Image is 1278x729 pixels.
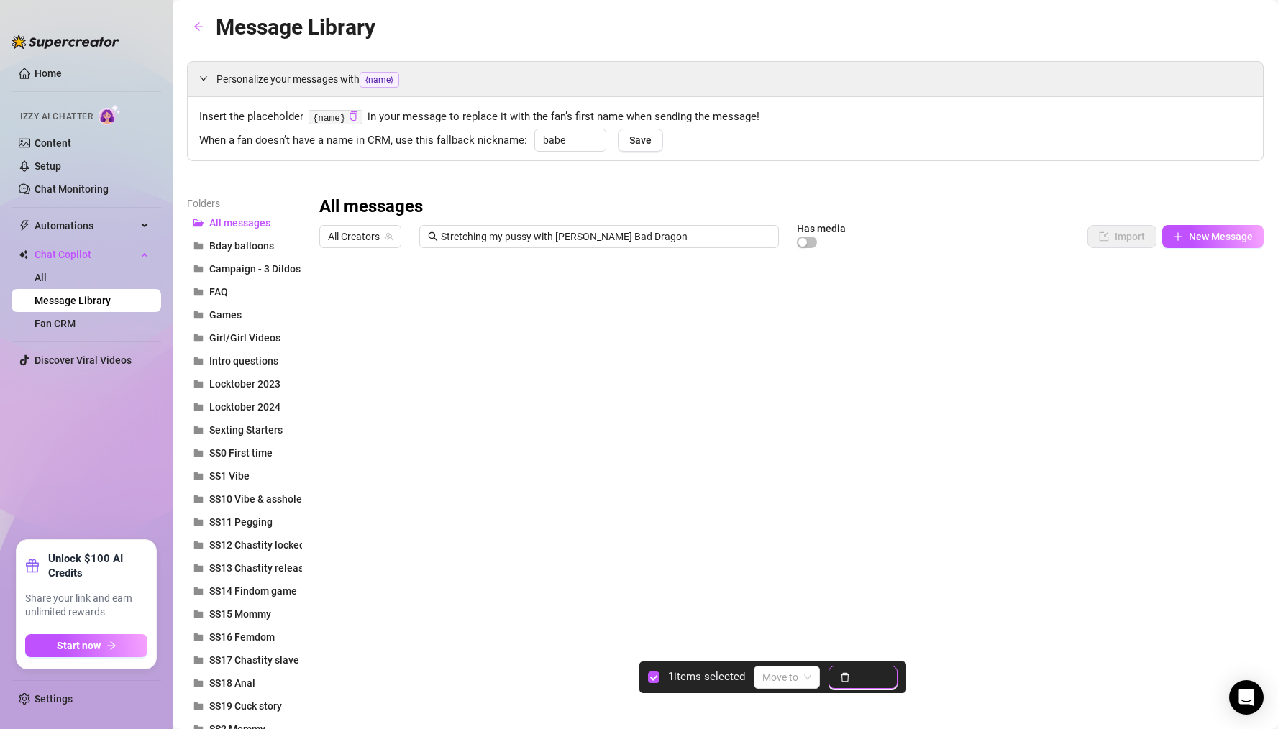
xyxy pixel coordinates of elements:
[187,579,302,602] button: SS14 Findom game
[209,263,301,275] span: Campaign - 3 Dildos
[35,693,73,705] a: Settings
[187,602,302,625] button: SS15 Mommy
[193,609,204,619] span: folder
[35,214,137,237] span: Automations
[193,655,204,665] span: folder
[187,441,302,464] button: SS0 First time
[1162,225,1264,248] button: New Message
[48,551,147,580] strong: Unlock $100 AI Credits
[193,632,204,642] span: folder
[209,240,274,252] span: Bday balloons
[193,586,204,596] span: folder
[209,401,280,413] span: Locktober 2024
[20,110,93,124] span: Izzy AI Chatter
[193,356,204,366] span: folder
[349,111,358,121] span: copy
[187,418,302,441] button: Sexting Starters
[199,74,208,83] span: expanded
[209,378,280,390] span: Locktober 2023
[193,287,204,297] span: folder
[187,510,302,533] button: SS11 Pegging
[209,562,309,574] span: SS13 Chastity release
[328,226,393,247] span: All Creators
[193,218,204,228] span: folder-open
[188,62,1263,96] div: Personalize your messages with{name}
[209,677,255,689] span: SS18 Anal
[1087,225,1156,248] button: Import
[187,257,302,280] button: Campaign - 3 Dildos
[35,318,76,329] a: Fan CRM
[209,608,271,620] span: SS15 Mommy
[193,563,204,573] span: folder
[209,217,270,229] span: All messages
[25,559,40,573] span: gift
[209,447,273,459] span: SS0 First time
[57,640,101,651] span: Start now
[187,487,302,510] button: SS10 Vibe & asshole
[668,669,745,686] article: 1 items selected
[209,493,302,505] span: SS10 Vibe & asshole
[797,224,846,233] article: Has media
[193,379,204,389] span: folder
[209,700,282,712] span: SS19 Cuck story
[35,354,132,366] a: Discover Viral Videos
[187,533,302,556] button: SS12 Chastity locked up
[193,701,204,711] span: folder
[193,517,204,527] span: folder
[187,234,302,257] button: Bday balloons
[193,678,204,688] span: folder
[199,109,1251,126] span: Insert the placeholder in your message to replace it with the fan’s first name when sending the m...
[187,280,302,303] button: FAQ
[209,309,242,321] span: Games
[629,134,652,146] span: Save
[193,310,204,320] span: folder
[106,641,117,651] span: arrow-right
[35,243,137,266] span: Chat Copilot
[187,349,302,372] button: Intro questions
[187,372,302,395] button: Locktober 2023
[35,183,109,195] a: Chat Monitoring
[187,395,302,418] button: Locktober 2024
[360,72,399,88] span: {name}
[187,556,302,579] button: SS13 Chastity release
[385,232,393,241] span: team
[209,631,275,643] span: SS16 Femdom
[187,326,302,349] button: Girl/Girl Videos
[193,22,204,32] span: arrow-left
[216,71,1251,88] span: Personalize your messages with
[209,424,283,436] span: Sexting Starters
[209,355,278,367] span: Intro questions
[35,68,62,79] a: Home
[1189,231,1253,242] span: New Message
[187,625,302,648] button: SS16 Femdom
[19,220,30,231] span: thunderbolt
[856,671,886,683] span: Delete
[193,264,204,274] span: folder
[829,666,898,689] button: Delete
[309,110,362,125] code: {name}
[193,333,204,343] span: folder
[25,634,147,657] button: Start nowarrow-right
[319,196,423,219] h3: All messages
[209,516,273,528] span: SS11 Pegging
[209,286,228,298] span: FAQ
[193,494,204,504] span: folder
[193,540,204,550] span: folder
[349,111,358,122] button: Click to Copy
[35,295,111,306] a: Message Library
[1229,680,1264,715] div: Open Intercom Messenger
[19,249,28,260] img: Chat Copilot
[199,132,527,150] span: When a fan doesn’t have a name in CRM, use this fallback nickname:
[99,104,121,125] img: AI Chatter
[209,332,280,344] span: Girl/Girl Videos
[840,672,850,682] span: delete
[187,196,302,211] article: Folders
[209,585,297,597] span: SS14 Findom game
[35,272,47,283] a: All
[193,425,204,435] span: folder
[193,402,204,412] span: folder
[441,229,770,244] input: Search messages
[209,539,319,551] span: SS12 Chastity locked up
[187,303,302,326] button: Games
[187,211,302,234] button: All messages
